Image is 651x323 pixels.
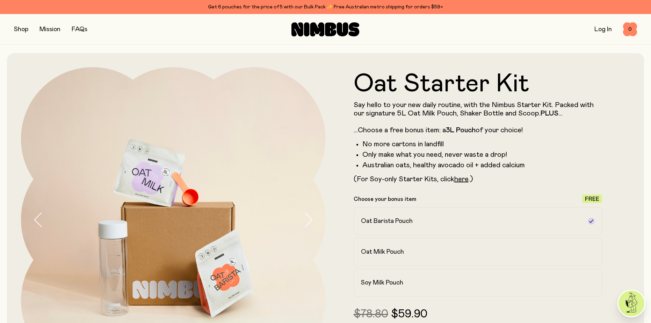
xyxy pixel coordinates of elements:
span: $78.80 [354,309,388,320]
button: 0 [623,22,637,36]
p: (For Soy-only Starter Kits, click .) [354,175,602,183]
p: Say hello to your new daily routine, with the Nimbus Starter Kit. Packed with our signature 5L Oa... [354,101,602,134]
p: Choose your bonus item [354,196,416,203]
div: Get 6 pouches for the price of 5 with our Bulk Pack ✨ Free Australian metro shipping for orders $59+ [14,3,637,11]
a: FAQs [72,26,87,33]
h1: Oat Starter Kit [354,71,602,97]
strong: 3L [446,127,454,134]
a: Log In [594,26,612,33]
li: No more cartons in landfill [362,140,602,148]
h2: Soy Milk Pouch [361,279,403,287]
strong: Pouch [456,127,476,134]
h2: Oat Barista Pouch [361,217,413,225]
a: here [454,176,469,183]
a: Mission [39,26,60,33]
span: Free [585,196,599,202]
img: agent [619,290,644,316]
li: Australian oats, healthy avocado oil + added calcium [362,161,602,169]
span: $59.90 [391,309,427,320]
strong: PLUS [541,110,558,117]
h2: Oat Milk Pouch [361,248,404,256]
li: Only make what you need, never waste a drop! [362,150,602,159]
